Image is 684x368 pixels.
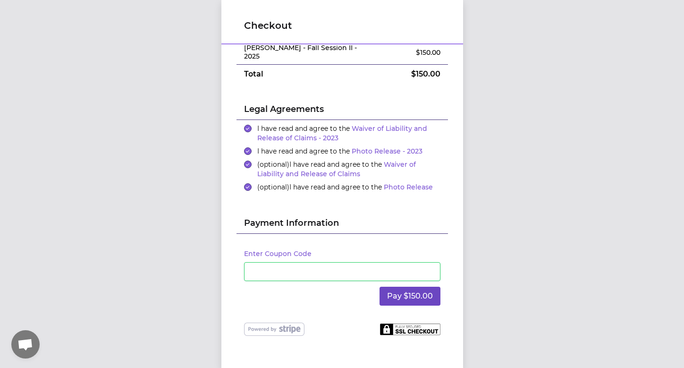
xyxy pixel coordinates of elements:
[385,68,440,80] p: $ 150.00
[244,216,440,233] h2: Payment Information
[257,147,422,155] span: I have read and agree to the
[11,330,40,359] div: Open chat
[384,183,433,191] a: Photo Release
[244,44,370,60] p: [PERSON_NAME] - Fall Session II - 2025
[257,160,416,178] a: Waiver of Liability and Release of Claims
[257,183,289,191] span: (optional)
[380,323,440,335] img: Fully secured SSL checkout
[385,48,440,57] p: $ 150.00
[236,65,378,84] td: Total
[257,124,427,142] span: I have read and agree to the
[257,160,416,178] span: I have read and agree to the
[352,147,422,155] a: Photo Release - 2023
[380,287,440,306] button: Pay $150.00
[250,267,434,276] iframe: Secure card payment input frame
[257,160,289,169] span: (optional)
[289,183,433,191] span: I have read and agree to the
[244,103,440,120] h2: Legal Agreements
[244,249,312,258] button: Enter Coupon Code
[244,19,440,32] h1: Checkout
